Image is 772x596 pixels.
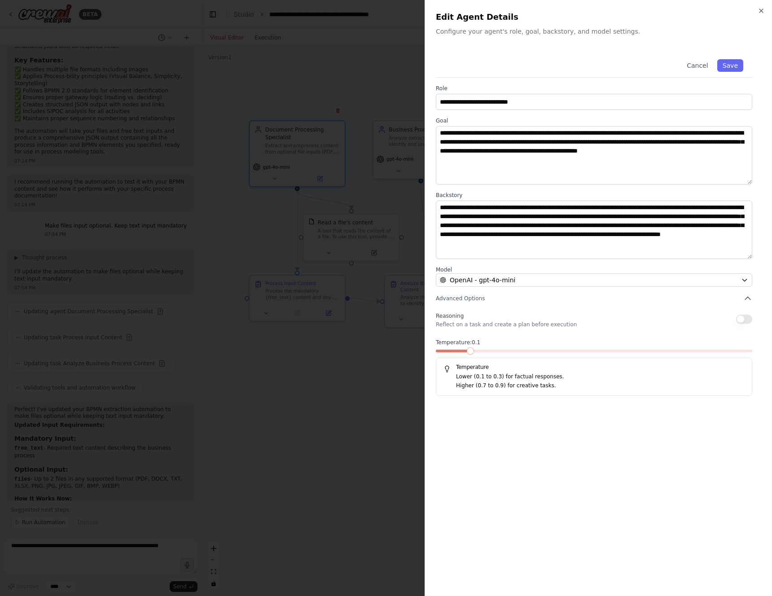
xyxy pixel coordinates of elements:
[436,192,752,199] label: Backstory
[436,273,752,287] button: OpenAI - gpt-4o-mini
[436,266,752,273] label: Model
[681,59,713,72] button: Cancel
[436,294,752,303] button: Advanced Options
[436,295,485,302] span: Advanced Options
[717,59,743,72] button: Save
[436,27,761,36] p: Configure your agent's role, goal, backstory, and model settings.
[436,313,464,319] span: Reasoning
[456,372,745,381] p: Lower (0.1 to 0.3) for factual responses.
[436,321,577,328] p: Reflect on a task and create a plan before execution
[443,364,745,371] h5: Temperature
[436,85,752,92] label: Role
[456,381,745,390] p: Higher (0.7 to 0.9) for creative tasks.
[436,11,761,23] h2: Edit Agent Details
[450,276,515,285] span: OpenAI - gpt-4o-mini
[436,339,480,346] span: Temperature: 0.1
[436,117,752,124] label: Goal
